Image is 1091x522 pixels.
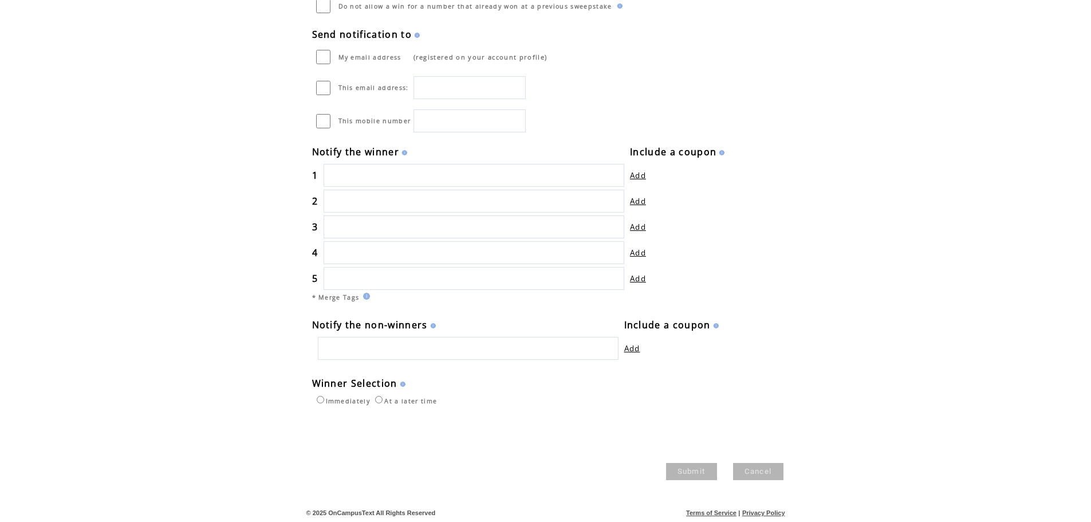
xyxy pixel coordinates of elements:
[312,195,318,207] span: 2
[630,222,646,232] a: Add
[624,319,711,331] span: Include a coupon
[413,53,548,61] span: (registered on your account profile)
[716,150,724,155] img: help.gif
[375,396,383,403] input: At a later time
[312,293,360,301] span: * Merge Tags
[742,509,785,516] a: Privacy Policy
[686,509,736,516] a: Terms of Service
[630,248,646,258] a: Add
[312,272,318,285] span: 5
[312,319,428,331] span: Notify the non-winners
[314,397,371,405] label: Immediately
[630,146,716,158] span: Include a coupon
[338,84,409,92] span: This email address:
[630,273,646,284] a: Add
[397,382,405,387] img: help.gif
[615,3,623,9] img: help.gif
[338,53,401,61] span: My email address
[666,463,717,480] a: Submit
[630,170,646,180] a: Add
[317,396,324,403] input: Immediately
[733,463,783,480] a: Cancel
[372,397,437,405] label: At a later time
[360,293,370,300] img: help.gif
[338,2,612,10] span: Do not allow a win for a number that already won at a previous sweepstake
[428,323,436,328] img: help.gif
[312,246,318,259] span: 4
[624,343,640,354] a: Add
[312,169,318,182] span: 1
[312,146,400,158] span: Notify the winner
[338,117,411,125] span: This mobile number
[312,377,397,390] span: Winner Selection
[738,509,740,516] span: |
[312,221,318,233] span: 3
[711,323,719,328] img: help.gif
[412,33,420,38] img: help.gif
[306,509,436,516] span: © 2025 OnCampusText All Rights Reserved
[312,28,412,41] span: Send notification to
[399,150,407,155] img: help.gif
[630,196,646,206] a: Add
